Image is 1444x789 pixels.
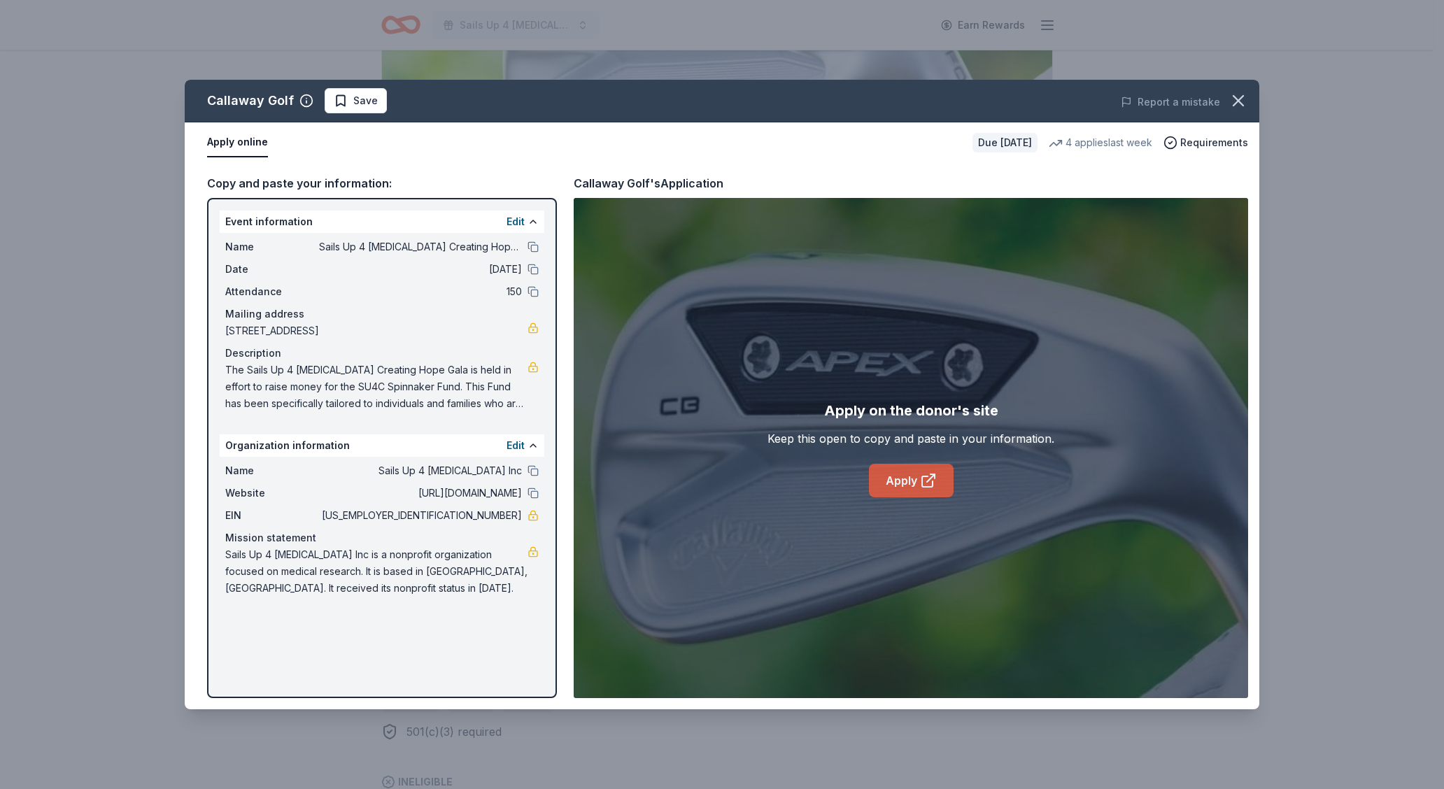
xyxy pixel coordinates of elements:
[319,485,522,502] span: [URL][DOMAIN_NAME]
[319,507,522,524] span: [US_EMPLOYER_IDENTIFICATION_NUMBER]
[225,462,319,479] span: Name
[225,507,319,524] span: EIN
[225,261,319,278] span: Date
[325,88,387,113] button: Save
[220,434,544,457] div: Organization information
[207,90,294,112] div: Callaway Golf
[207,128,268,157] button: Apply online
[869,464,954,497] a: Apply
[972,133,1038,152] div: Due [DATE]
[225,529,539,546] div: Mission statement
[1121,94,1220,111] button: Report a mistake
[207,174,557,192] div: Copy and paste your information:
[225,546,528,597] span: Sails Up 4 [MEDICAL_DATA] Inc is a nonprofit organization focused on medical research. It is base...
[225,362,528,412] span: The Sails Up 4 [MEDICAL_DATA] Creating Hope Gala is held in effort to raise money for the SU4C Sp...
[319,239,522,255] span: Sails Up 4 [MEDICAL_DATA] Creating Hope Gala
[319,283,522,300] span: 150
[1163,134,1248,151] button: Requirements
[319,462,522,479] span: Sails Up 4 [MEDICAL_DATA] Inc
[824,399,998,422] div: Apply on the donor's site
[225,306,539,322] div: Mailing address
[319,261,522,278] span: [DATE]
[767,430,1054,447] div: Keep this open to copy and paste in your information.
[225,345,539,362] div: Description
[574,174,723,192] div: Callaway Golf's Application
[225,485,319,502] span: Website
[225,283,319,300] span: Attendance
[225,322,528,339] span: [STREET_ADDRESS]
[220,211,544,233] div: Event information
[353,92,378,109] span: Save
[507,213,525,230] button: Edit
[225,239,319,255] span: Name
[1049,134,1152,151] div: 4 applies last week
[1180,134,1248,151] span: Requirements
[507,437,525,454] button: Edit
